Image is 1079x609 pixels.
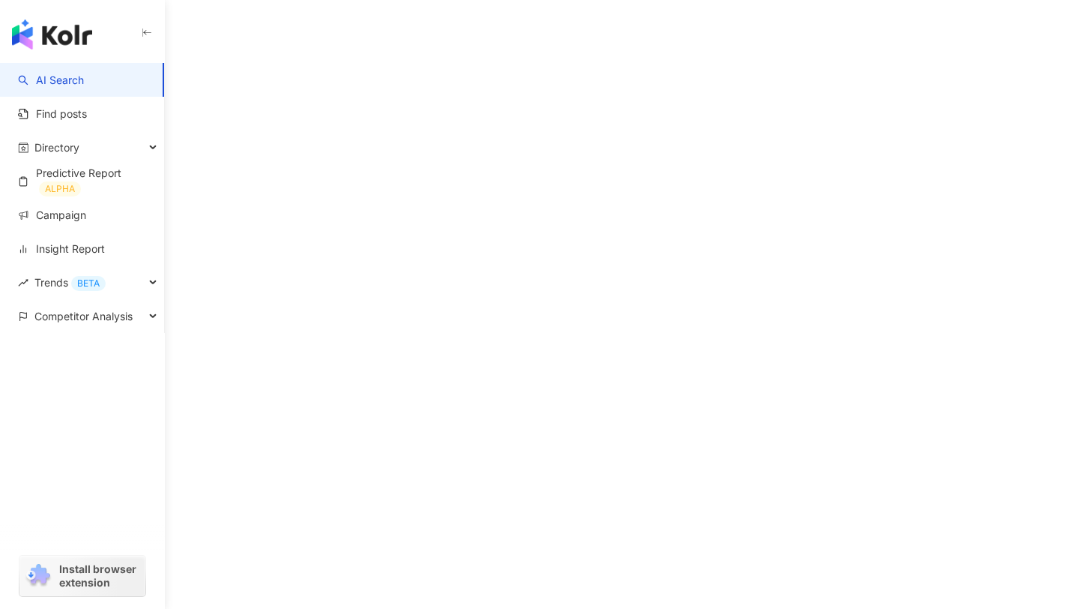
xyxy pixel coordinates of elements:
div: BETA [71,276,106,291]
img: chrome extension [24,564,52,588]
a: Predictive ReportALPHA [18,166,152,196]
a: Campaign [18,208,86,223]
span: Directory [34,130,79,164]
a: searchAI Search [18,73,84,88]
span: Competitor Analysis [34,299,133,333]
a: Insight Report [18,241,105,256]
span: Trends [34,265,106,299]
span: Install browser extension [59,562,141,589]
span: rise [18,277,28,288]
a: chrome extensionInstall browser extension [19,556,145,596]
a: Find posts [18,106,87,121]
img: logo [12,19,92,49]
